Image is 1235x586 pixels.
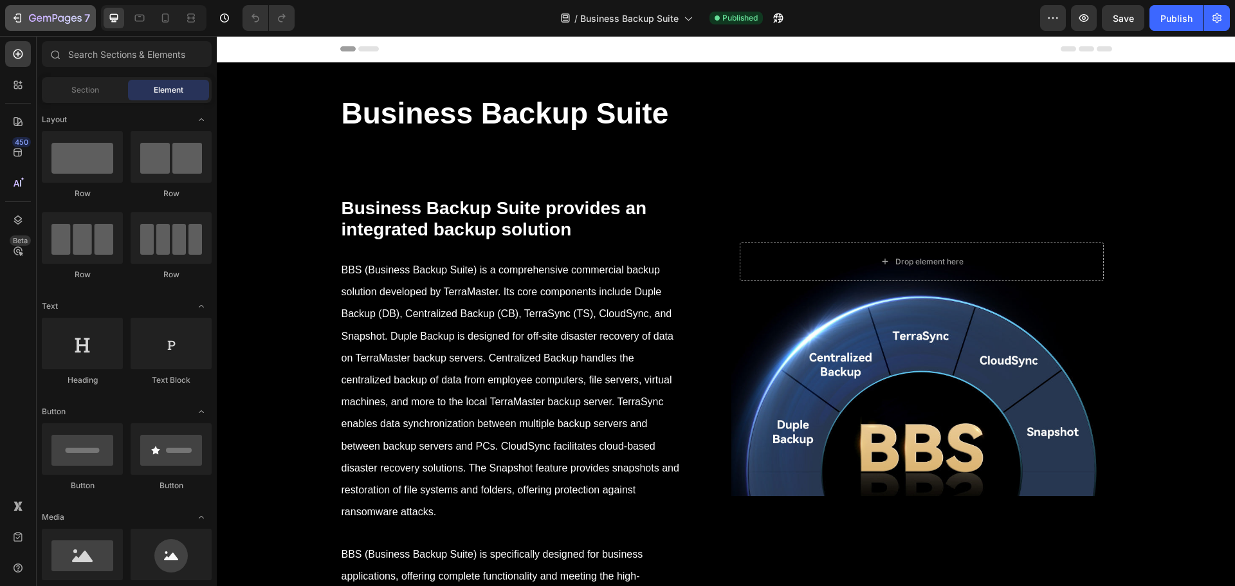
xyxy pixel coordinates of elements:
div: Background Image [515,191,895,460]
span: Section [71,84,99,96]
span: Toggle open [191,401,212,422]
div: Row [42,188,123,199]
span: Button [42,406,66,417]
div: 450 [12,137,31,147]
span: Toggle open [191,109,212,130]
button: 7 [5,5,96,31]
input: Search Sections & Elements [42,41,212,67]
div: Text Block [131,374,212,386]
span: Text [42,300,58,312]
span: Layout [42,114,67,125]
button: Publish [1149,5,1203,31]
button: Save [1102,5,1144,31]
div: Publish [1160,12,1193,25]
span: Toggle open [191,507,212,527]
div: Row [131,188,212,199]
div: Heading [42,374,123,386]
div: Drop element here [679,221,747,231]
div: Row [131,269,212,280]
span: Published [722,12,758,24]
div: Row [42,269,123,280]
div: Undo/Redo [242,5,295,31]
span: Element [154,84,183,96]
div: Button [131,480,212,491]
div: Beta [10,235,31,246]
span: / [574,12,578,25]
span: Business Backup Suite [580,12,679,25]
span: Save [1113,13,1134,24]
span: Toggle open [191,296,212,316]
div: Button [42,480,123,491]
p: 7 [84,10,90,26]
span: Media [42,511,64,523]
iframe: Design area [217,36,1235,586]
